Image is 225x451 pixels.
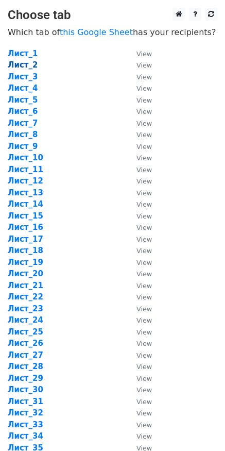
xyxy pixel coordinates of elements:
[8,385,43,394] strong: Лист_30
[136,73,152,81] small: View
[126,269,152,278] a: View
[136,386,152,394] small: View
[60,27,133,37] a: this Google Sheet
[126,188,152,197] a: View
[126,315,152,325] a: View
[126,235,152,244] a: View
[8,107,38,116] a: Лист_6
[136,398,152,406] small: View
[8,362,43,371] strong: Лист_28
[126,350,152,360] a: View
[8,8,217,23] h3: Choose tab
[8,339,43,348] a: Лист_26
[8,246,43,255] a: Лист_18
[136,143,152,151] small: View
[8,199,43,209] a: Лист_14
[136,236,152,243] small: View
[126,165,152,174] a: View
[136,96,152,104] small: View
[8,420,43,429] a: Лист_33
[126,339,152,348] a: View
[126,130,152,139] a: View
[136,61,152,69] small: View
[136,316,152,324] small: View
[126,199,152,209] a: View
[8,281,43,290] a: Лист_21
[8,258,43,267] a: Лист_19
[136,352,152,359] small: View
[8,327,43,337] a: Лист_25
[136,432,152,440] small: View
[8,315,43,325] a: Лист_24
[126,176,152,186] a: View
[126,142,152,151] a: View
[136,363,152,371] small: View
[8,374,43,383] a: Лист_29
[126,83,152,93] a: View
[8,95,38,105] a: Лист_5
[126,292,152,302] a: View
[126,374,152,383] a: View
[126,119,152,128] a: View
[126,60,152,70] a: View
[8,130,38,139] strong: Лист_8
[8,211,43,221] a: Лист_15
[136,270,152,278] small: View
[136,293,152,301] small: View
[8,83,38,93] a: Лист_4
[8,188,43,197] a: Лист_13
[8,60,38,70] strong: Лист_2
[136,282,152,290] small: View
[126,246,152,255] a: View
[126,211,152,221] a: View
[126,153,152,162] a: View
[136,224,152,231] small: View
[126,408,152,417] a: View
[126,362,152,371] a: View
[8,142,38,151] a: Лист_9
[136,259,152,266] small: View
[8,153,43,162] a: Лист_10
[136,108,152,115] small: View
[174,402,225,451] iframe: Chat Widget
[136,166,152,174] small: View
[8,304,43,313] a: Лист_23
[126,49,152,58] a: View
[8,292,43,302] a: Лист_22
[8,49,38,58] a: Лист_1
[136,154,152,162] small: View
[136,120,152,127] small: View
[126,304,152,313] a: View
[8,269,43,278] a: Лист_20
[8,431,43,441] a: Лист_34
[8,165,43,174] strong: Лист_11
[126,327,152,337] a: View
[126,95,152,105] a: View
[126,431,152,441] a: View
[136,177,152,185] small: View
[174,402,225,451] div: Виджет чата
[8,72,38,81] a: Лист_3
[136,212,152,220] small: View
[126,397,152,406] a: View
[136,305,152,313] small: View
[136,375,152,382] small: View
[8,235,43,244] a: Лист_17
[136,85,152,92] small: View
